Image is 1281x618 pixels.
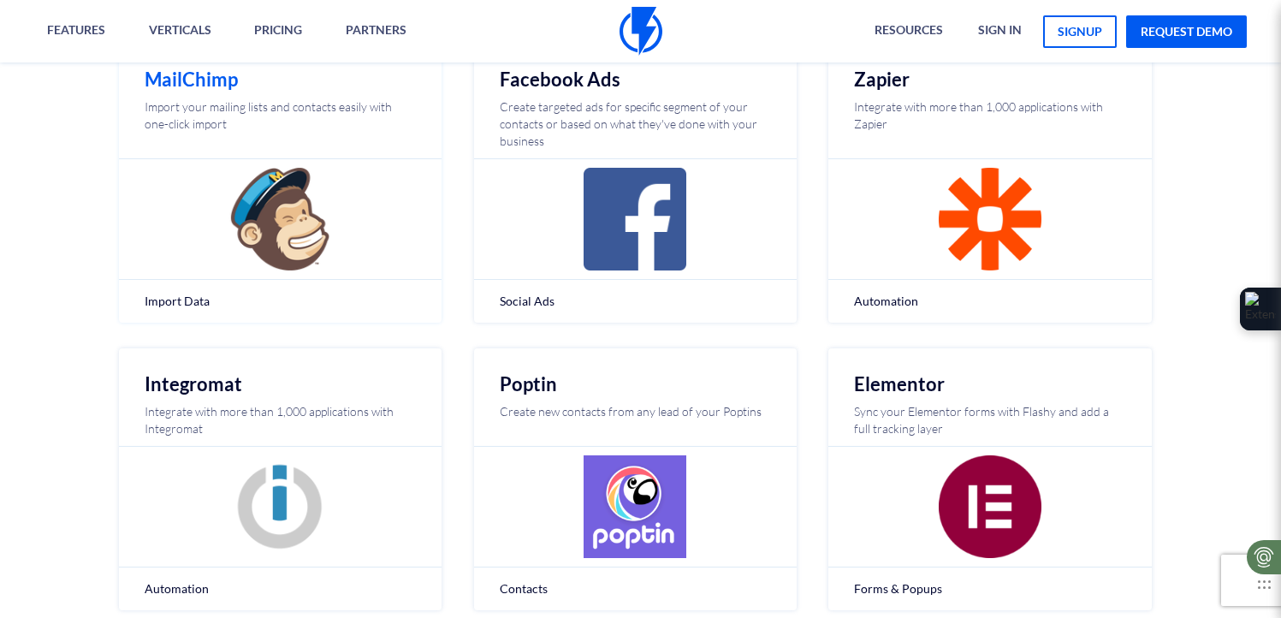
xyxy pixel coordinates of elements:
span: Forms & Popups [854,580,1125,597]
h2: MailChimp [145,69,416,90]
p: Import your mailing lists and contacts easily with one-click import [145,98,416,133]
a: request demo [1126,15,1247,48]
a: Zapier Integrate with more than 1,000 applications with Zapier Automation [828,44,1151,323]
a: signup [1043,15,1117,48]
p: Create targeted ads for specific segment of your contacts or based on what they've done with your... [500,98,771,150]
h2: Poptin [500,374,771,395]
p: Sync your Elementor forms with Flashy and add a full tracking layer [854,403,1125,437]
h2: Facebook Ads [500,69,771,90]
a: Integromat Integrate with more than 1,000 applications with Integromat Automation [119,348,442,610]
span: Contacts [500,580,771,597]
img: Extension Icon [1245,292,1276,326]
p: Integrate with more than 1,000 applications with Zapier [854,98,1125,133]
p: Integrate with more than 1,000 applications with Integromat [145,403,416,437]
span: Import Data [145,293,416,310]
span: Automation [145,580,416,597]
h2: Integromat [145,374,416,395]
p: Create new contacts from any lead of your Poptins [500,403,771,420]
h2: Zapier [854,69,1125,90]
h2: Elementor [854,374,1125,395]
span: Automation [854,293,1125,310]
span: Social Ads [500,293,771,310]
